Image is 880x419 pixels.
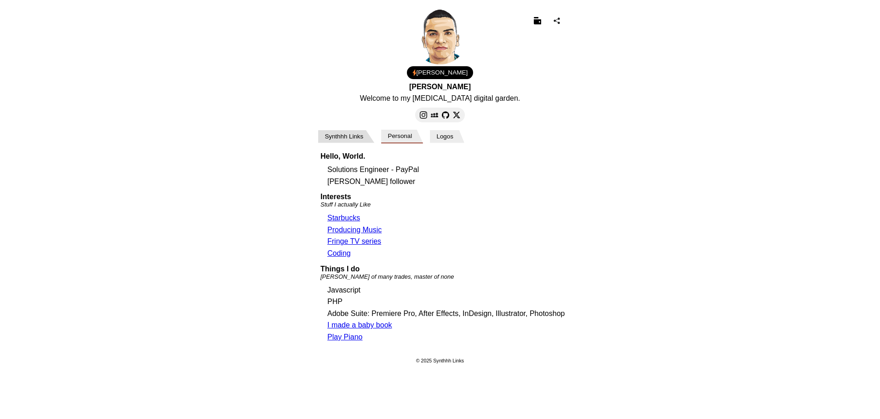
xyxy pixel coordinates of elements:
[334,93,546,103] p: Welcome to my [MEDICAL_DATA] digital garden.
[412,9,468,64] img: Avatar
[320,176,566,188] li: [PERSON_NAME] follower
[416,358,464,363] small: © 2025 Synthhh Links
[320,265,360,273] strong: Things I do
[318,130,374,143] button: Synthhh Links
[327,249,351,257] a: Coding
[320,308,566,320] li: Adobe Suite: Premiere Pro, After Effects, InDesign, Illustrator, Photoshop
[320,284,566,296] li: Javascript
[320,273,454,280] em: [PERSON_NAME] of many trades, master of none
[320,164,566,176] li: Solutions Engineer - PayPal
[417,68,468,78] span: [PERSON_NAME]
[453,111,460,119] img: X
[327,333,363,341] a: Play Piano
[327,226,382,234] a: Producing Music
[320,201,371,208] em: Stuff I actually Like
[381,130,423,143] button: Personal
[409,83,471,91] strong: [PERSON_NAME]
[420,111,427,119] img: Instagram
[320,193,351,201] strong: Interests
[320,152,365,160] strong: Hello, World.
[320,296,566,308] li: PHP
[327,214,360,222] a: Starbucks
[442,111,449,119] img: GitHub
[553,17,560,24] img: Share
[534,17,541,24] img: Wallet
[327,237,381,245] a: Fringe TV series
[430,130,464,143] button: Logos
[431,111,438,119] img: MySpace
[327,321,392,329] a: I made a baby book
